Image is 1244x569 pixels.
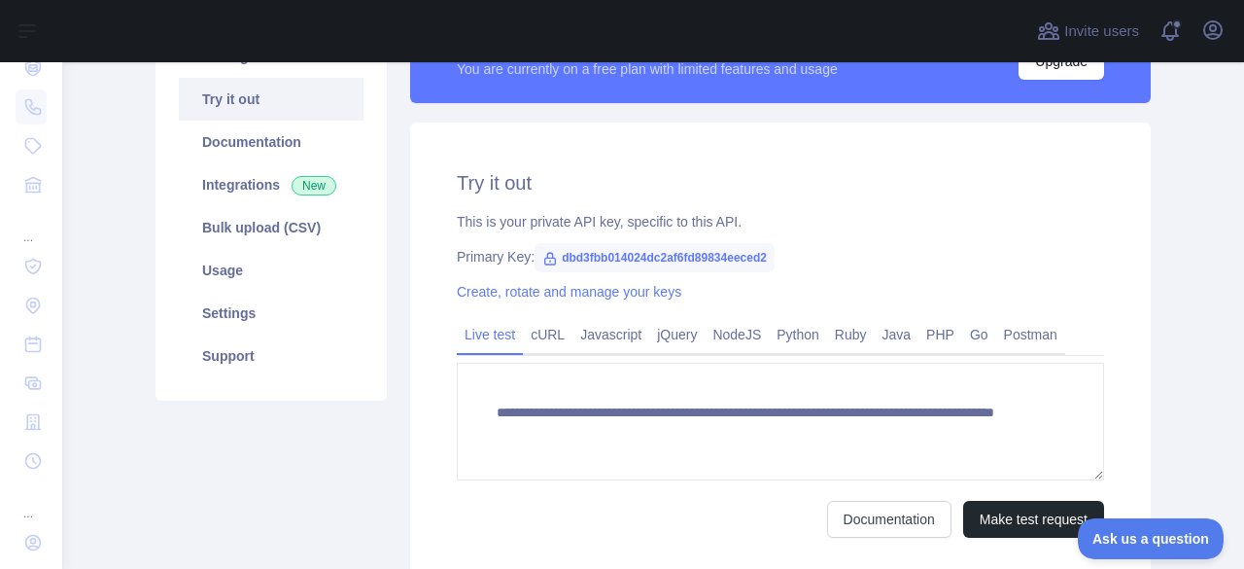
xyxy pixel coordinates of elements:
[523,319,572,350] a: cURL
[962,319,996,350] a: Go
[457,59,838,79] div: You are currently on a free plan with limited features and usage
[1064,20,1139,43] span: Invite users
[179,163,363,206] a: Integrations New
[179,335,363,377] a: Support
[769,319,827,350] a: Python
[535,243,775,272] span: dbd3fbb014024dc2af6fd89834eeced2
[875,319,919,350] a: Java
[16,482,47,521] div: ...
[1078,518,1225,559] iframe: Toggle Customer Support
[918,319,962,350] a: PHP
[292,176,336,196] span: New
[179,121,363,163] a: Documentation
[572,319,649,350] a: Javascript
[649,319,705,350] a: jQuery
[1033,16,1143,47] button: Invite users
[827,319,875,350] a: Ruby
[827,501,951,538] a: Documentation
[457,247,1104,267] div: Primary Key:
[179,249,363,292] a: Usage
[179,78,363,121] a: Try it out
[179,292,363,335] a: Settings
[179,206,363,249] a: Bulk upload (CSV)
[16,206,47,245] div: ...
[457,212,1104,231] div: This is your private API key, specific to this API.
[996,319,1065,350] a: Postman
[457,169,1104,196] h2: Try it out
[963,501,1104,538] button: Make test request
[457,284,681,300] a: Create, rotate and manage your keys
[457,319,523,350] a: Live test
[705,319,769,350] a: NodeJS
